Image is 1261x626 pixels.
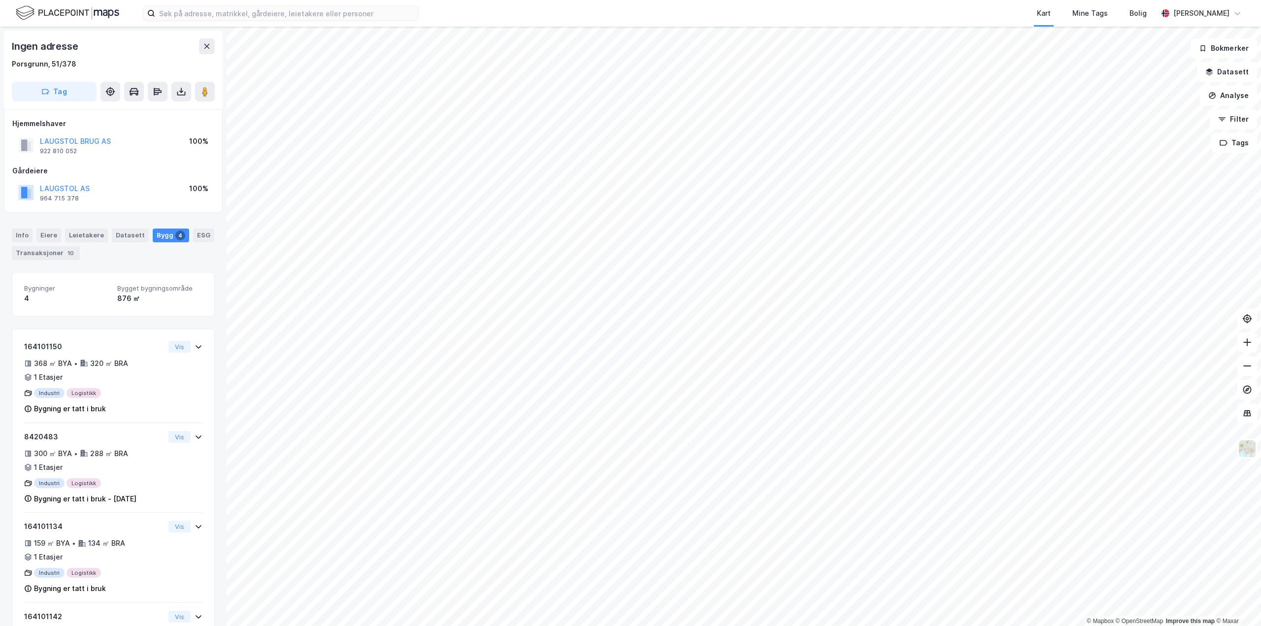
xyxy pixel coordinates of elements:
div: • [74,360,78,367]
div: • [74,450,78,458]
button: Vis [168,431,191,443]
div: Info [12,229,33,242]
div: 320 ㎡ BRA [90,358,128,369]
div: 100% [189,183,208,195]
div: 100% [189,135,208,147]
img: Z [1238,439,1257,458]
div: 300 ㎡ BYA [34,448,72,460]
button: Vis [168,341,191,353]
button: Datasett [1197,62,1257,82]
div: 164101150 [24,341,165,353]
div: 134 ㎡ BRA [88,537,125,549]
a: Improve this map [1166,618,1215,625]
input: Søk på adresse, matrikkel, gårdeiere, leietakere eller personer [155,6,418,21]
div: 159 ㎡ BYA [34,537,70,549]
button: Vis [168,521,191,532]
span: Bygget bygningsområde [117,284,202,293]
div: Leietakere [65,229,108,242]
div: Gårdeiere [12,165,214,177]
div: 164101134 [24,521,165,532]
img: logo.f888ab2527a4732fd821a326f86c7f29.svg [16,4,119,22]
div: 288 ㎡ BRA [90,448,128,460]
div: ESG [193,229,214,242]
button: Analyse [1200,86,1257,105]
div: 10 [66,248,76,258]
div: Transaksjoner [12,246,80,260]
iframe: Chat Widget [1212,579,1261,626]
div: Kart [1037,7,1051,19]
a: OpenStreetMap [1116,618,1163,625]
div: Bygg [153,229,189,242]
div: [PERSON_NAME] [1173,7,1229,19]
div: Bygning er tatt i bruk - [DATE] [34,493,136,505]
div: 4 [175,231,185,240]
div: 1 Etasjer [34,461,63,473]
div: 4 [24,293,109,304]
button: Vis [168,611,191,623]
div: 8420483 [24,431,165,443]
div: 164101142 [24,611,165,623]
div: Eiere [36,229,61,242]
div: 1 Etasjer [34,371,63,383]
div: 964 715 378 [40,195,79,202]
div: Bolig [1129,7,1147,19]
div: Porsgrunn, 51/378 [12,58,76,70]
button: Bokmerker [1191,38,1257,58]
div: Datasett [112,229,149,242]
button: Tags [1211,133,1257,153]
div: 922 810 052 [40,147,77,155]
div: Hjemmelshaver [12,118,214,130]
div: Ingen adresse [12,38,80,54]
span: Bygninger [24,284,109,293]
div: 368 ㎡ BYA [34,358,72,369]
div: 1 Etasjer [34,551,63,563]
div: • [72,539,76,547]
button: Filter [1210,109,1257,129]
div: 876 ㎡ [117,293,202,304]
div: Bygning er tatt i bruk [34,583,106,594]
div: Mine Tags [1072,7,1108,19]
div: Kontrollprogram for chat [1212,579,1261,626]
a: Mapbox [1087,618,1114,625]
button: Tag [12,82,97,101]
div: Bygning er tatt i bruk [34,403,106,415]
